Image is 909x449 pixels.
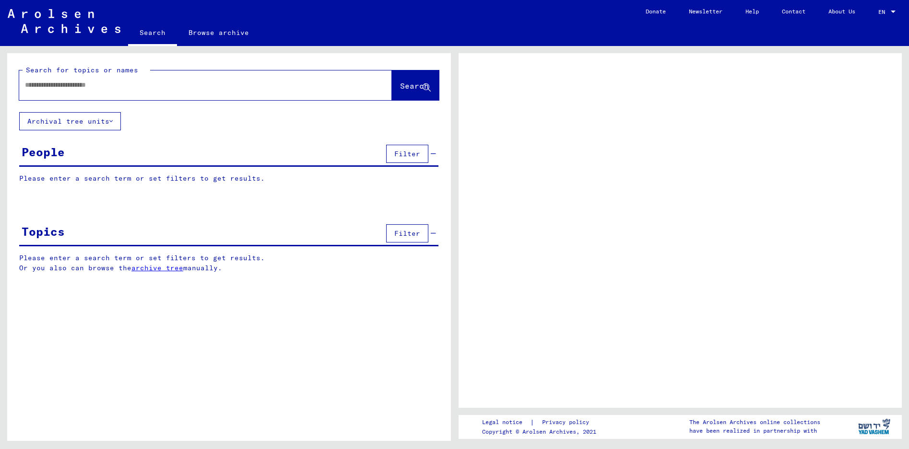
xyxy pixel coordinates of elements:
[19,253,439,273] p: Please enter a search term or set filters to get results. Or you also can browse the manually.
[400,81,429,91] span: Search
[386,224,428,242] button: Filter
[482,417,601,427] div: |
[26,66,138,74] mat-label: Search for topics or names
[482,417,530,427] a: Legal notice
[394,229,420,238] span: Filter
[128,21,177,46] a: Search
[394,150,420,158] span: Filter
[534,417,601,427] a: Privacy policy
[19,112,121,130] button: Archival tree units
[878,9,889,15] span: EN
[689,426,820,435] p: have been realized in partnership with
[8,9,120,33] img: Arolsen_neg.svg
[19,173,438,184] p: Please enter a search term or set filters to get results.
[856,414,892,438] img: yv_logo.png
[386,145,428,163] button: Filter
[177,21,260,44] a: Browse archive
[392,70,439,100] button: Search
[482,427,601,436] p: Copyright © Arolsen Archives, 2021
[22,143,65,161] div: People
[689,418,820,426] p: The Arolsen Archives online collections
[131,264,183,272] a: archive tree
[22,223,65,240] div: Topics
